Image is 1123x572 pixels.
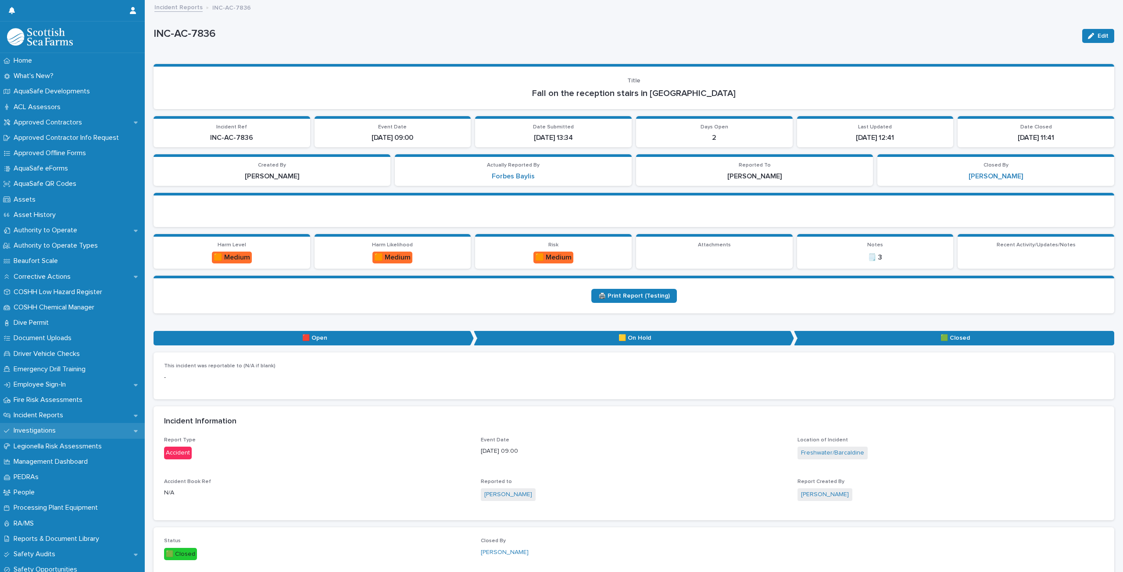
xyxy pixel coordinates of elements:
p: Fall on the reception stairs in [GEOGRAPHIC_DATA] [164,88,1104,99]
span: Risk [548,242,558,248]
span: Accident Book Ref [164,479,211,484]
p: Asset History [10,211,63,219]
span: Closed By [984,163,1009,168]
span: Recent Activity/Updates/Notes [997,242,1076,248]
span: This incident was reportable to (N/A if blank) [164,363,275,369]
p: Home [10,57,39,65]
p: - [164,373,470,382]
p: Approved Offline Forms [10,149,93,157]
p: Beaufort Scale [10,257,65,265]
span: Last Updated [858,124,892,130]
p: Employee Sign-In [10,380,73,389]
p: Authority to Operate Types [10,242,105,250]
p: COSHH Chemical Manager [10,303,101,312]
p: Approved Contractors [10,118,89,127]
span: Event Date [481,437,509,443]
span: Attachments [698,242,731,248]
p: N/A [164,488,470,497]
p: RA/MS [10,519,41,528]
span: 🖨️ Print Report (Testing) [598,293,670,299]
span: Report Type [164,437,196,443]
span: Reported To [739,163,771,168]
p: INC-AC-7836 [212,2,251,12]
span: Event Date [378,124,407,130]
p: People [10,488,42,497]
span: Date Submitted [533,124,574,130]
p: Incident Reports [10,411,70,419]
p: Emergency Drill Training [10,365,93,373]
span: Created By [258,163,286,168]
a: [PERSON_NAME] [484,490,532,499]
p: 🟩 Closed [794,331,1114,345]
p: 🟥 Open [154,331,474,345]
span: Date Closed [1020,124,1052,130]
p: [DATE] 13:34 [480,134,626,142]
p: [DATE] 09:00 [320,134,466,142]
p: Dive Permit [10,319,56,327]
div: 🟧 Medium [533,252,573,263]
p: Driver Vehicle Checks [10,350,87,358]
p: Fire Risk Assessments [10,396,89,404]
p: ACL Assessors [10,103,68,111]
span: Notes [867,242,883,248]
p: Assets [10,195,43,204]
div: 🟧 Medium [372,252,412,263]
p: [DATE] 09:00 [481,447,787,456]
p: AquaSafe eForms [10,164,75,173]
p: 2 [641,134,787,142]
p: 🟨 On Hold [474,331,794,345]
p: PEDRAs [10,473,46,481]
span: Actually Reported By [487,163,540,168]
a: Freshwater/Barcaldine [801,448,864,458]
p: 🗒️ 3 [802,253,948,262]
p: Legionella Risk Assessments [10,442,109,451]
p: INC-AC-7836 [159,134,305,142]
span: Report Created By [798,479,844,484]
a: [PERSON_NAME] [801,490,849,499]
span: Location of Incident [798,437,848,443]
button: Edit [1082,29,1114,43]
span: Incident Ref [216,124,247,130]
p: Processing Plant Equipment [10,504,105,512]
a: Forbes Baylis [492,172,535,181]
p: Reports & Document Library [10,535,106,543]
span: Edit [1098,33,1109,39]
div: Accident [164,447,192,459]
span: Harm Likelihood [372,242,413,248]
span: Closed By [481,538,506,544]
p: INC-AC-7836 [154,28,1075,40]
p: [PERSON_NAME] [159,172,385,181]
p: [PERSON_NAME] [641,172,868,181]
span: Harm Level [218,242,246,248]
p: Authority to Operate [10,226,84,234]
div: 🟩 Closed [164,548,197,561]
p: AquaSafe QR Codes [10,180,83,188]
h2: Incident Information [164,417,236,426]
p: Safety Audits [10,550,62,558]
p: Management Dashboard [10,458,95,466]
p: Investigations [10,426,63,435]
div: 🟧 Medium [212,252,252,263]
p: AquaSafe Developments [10,87,97,96]
p: Approved Contractor Info Request [10,134,126,142]
p: Corrective Actions [10,273,78,281]
p: [DATE] 12:41 [802,134,948,142]
span: Days Open [701,124,728,130]
a: Incident Reports [154,2,203,12]
a: [PERSON_NAME] [969,172,1023,181]
a: [PERSON_NAME] [481,548,529,557]
a: 🖨️ Print Report (Testing) [591,289,677,303]
span: Reported to [481,479,512,484]
img: bPIBxiqnSb2ggTQWdOVV [7,28,73,46]
p: [DATE] 11:41 [963,134,1109,142]
span: Title [627,78,640,84]
p: Document Uploads [10,334,79,342]
p: What's New? [10,72,61,80]
span: Status [164,538,181,544]
p: COSHH Low Hazard Register [10,288,109,296]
